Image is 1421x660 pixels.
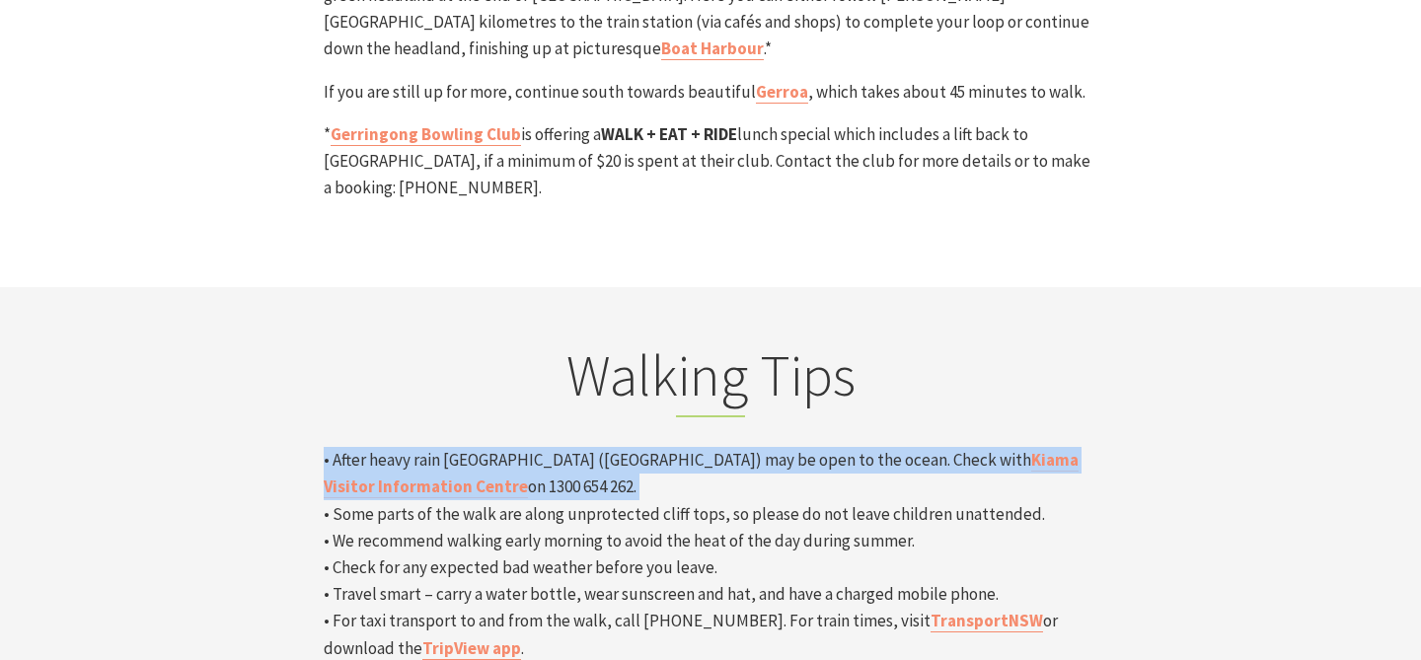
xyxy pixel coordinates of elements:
a: Gerringong Bowling Club [331,123,521,146]
a: Boat Harbour [661,37,764,60]
p: * is offering a lunch special which includes a lift back to [GEOGRAPHIC_DATA], if a minimum of $2... [324,121,1097,202]
a: TripView app [422,637,521,660]
a: TransportNSW [931,610,1043,632]
strong: WALK + EAT + RIDE [601,123,737,145]
p: If you are still up for more, continue south towards beautiful , which takes about 45 minutes to ... [324,79,1097,106]
a: Gerroa [756,81,808,104]
h2: Walking Tips [324,341,1097,418]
